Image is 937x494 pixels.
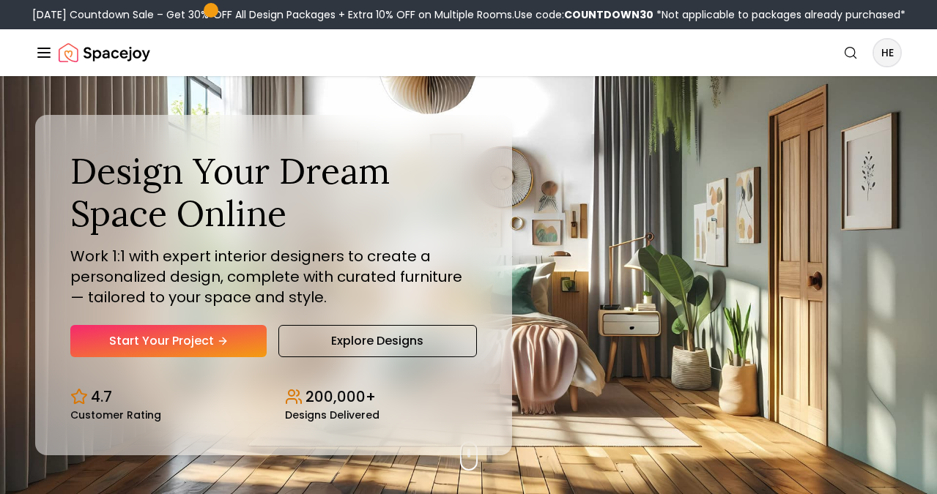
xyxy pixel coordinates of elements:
[285,410,379,420] small: Designs Delivered
[70,375,477,420] div: Design stats
[70,410,161,420] small: Customer Rating
[59,38,150,67] img: Spacejoy Logo
[873,38,902,67] button: HE
[70,325,267,357] a: Start Your Project
[59,38,150,67] a: Spacejoy
[653,7,905,22] span: *Not applicable to packages already purchased*
[874,40,900,66] span: HE
[32,7,905,22] div: [DATE] Countdown Sale – Get 30% OFF All Design Packages + Extra 10% OFF on Multiple Rooms.
[278,325,476,357] a: Explore Designs
[70,150,477,234] h1: Design Your Dream Space Online
[514,7,653,22] span: Use code:
[91,386,112,407] p: 4.7
[305,386,376,407] p: 200,000+
[564,7,653,22] b: COUNTDOWN30
[70,246,477,307] p: Work 1:1 with expert interior designers to create a personalized design, complete with curated fu...
[35,29,902,76] nav: Global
